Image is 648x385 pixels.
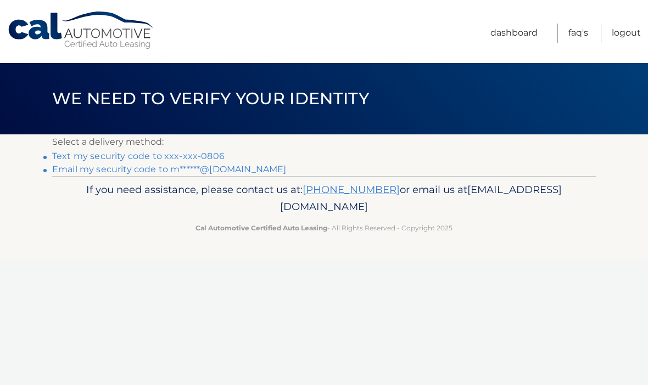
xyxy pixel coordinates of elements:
[568,24,588,43] a: FAQ's
[612,24,641,43] a: Logout
[490,24,538,43] a: Dashboard
[52,88,369,109] span: We need to verify your identity
[52,164,287,174] a: Email my security code to m******@[DOMAIN_NAME]
[59,222,589,234] p: - All Rights Reserved - Copyright 2025
[52,134,596,150] p: Select a delivery method:
[303,183,400,196] a: [PHONE_NUMBER]
[195,224,327,232] strong: Cal Automotive Certified Auto Leasing
[7,11,155,50] a: Cal Automotive
[52,151,225,161] a: Text my security code to xxx-xxx-0806
[59,181,589,216] p: If you need assistance, please contact us at: or email us at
